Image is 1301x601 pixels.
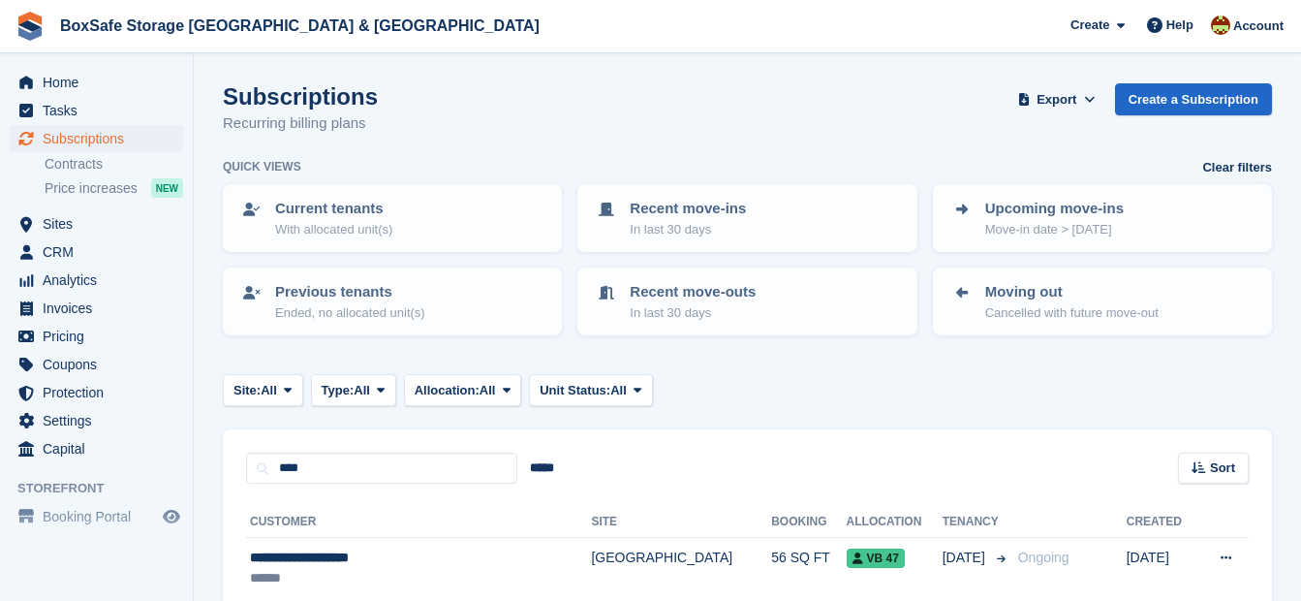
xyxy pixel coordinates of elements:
p: In last 30 days [630,220,746,239]
td: [DATE] [1127,538,1197,599]
span: Site: [233,381,261,400]
button: Unit Status: All [529,374,652,406]
p: Recent move-ins [630,198,746,220]
span: Allocation: [415,381,480,400]
p: Previous tenants [275,281,425,303]
h6: Quick views [223,158,301,175]
p: Recurring billing plans [223,112,378,135]
span: All [480,381,496,400]
img: Kim [1211,16,1230,35]
a: menu [10,97,183,124]
a: Recent move-outs In last 30 days [579,269,914,333]
th: Booking [771,507,846,538]
span: Settings [43,407,159,434]
p: Upcoming move-ins [985,198,1124,220]
a: Create a Subscription [1115,83,1272,115]
p: With allocated unit(s) [275,220,392,239]
td: [GEOGRAPHIC_DATA] [591,538,771,599]
th: Site [591,507,771,538]
a: BoxSafe Storage [GEOGRAPHIC_DATA] & [GEOGRAPHIC_DATA] [52,10,547,42]
p: Ended, no allocated unit(s) [275,303,425,323]
span: Export [1037,90,1076,110]
span: Price increases [45,179,138,198]
span: Ongoing [1018,550,1069,565]
a: Preview store [160,505,183,528]
a: Price increases NEW [45,177,183,199]
span: Subscriptions [43,125,159,152]
a: Clear filters [1202,158,1272,177]
a: Recent move-ins In last 30 days [579,186,914,250]
span: All [610,381,627,400]
span: CRM [43,238,159,266]
span: Protection [43,379,159,406]
span: Help [1166,16,1193,35]
a: Upcoming move-ins Move-in date > [DATE] [935,186,1270,250]
a: menu [10,503,183,530]
span: All [354,381,370,400]
span: Pricing [43,323,159,350]
th: Tenancy [943,507,1010,538]
p: Recent move-outs [630,281,756,303]
a: menu [10,407,183,434]
span: Type: [322,381,355,400]
a: menu [10,379,183,406]
a: Moving out Cancelled with future move-out [935,269,1270,333]
th: Allocation [847,507,943,538]
span: Storefront [17,479,193,498]
span: Invoices [43,295,159,322]
a: menu [10,210,183,237]
td: 56 SQ FT [771,538,846,599]
button: Site: All [223,374,303,406]
a: menu [10,69,183,96]
p: Move-in date > [DATE] [985,220,1124,239]
p: Cancelled with future move-out [985,303,1159,323]
span: Capital [43,435,159,462]
p: Moving out [985,281,1159,303]
a: menu [10,351,183,378]
a: menu [10,323,183,350]
a: menu [10,295,183,322]
th: Created [1127,507,1197,538]
button: Type: All [311,374,396,406]
a: menu [10,267,183,294]
a: Previous tenants Ended, no allocated unit(s) [225,269,560,333]
span: VB 47 [847,549,905,568]
span: Unit Status: [540,381,610,400]
span: Sort [1210,459,1235,478]
a: menu [10,435,183,462]
th: Customer [246,507,591,538]
p: In last 30 days [630,303,756,323]
a: Current tenants With allocated unit(s) [225,186,560,250]
span: Home [43,69,159,96]
img: stora-icon-8386f47178a22dfd0bd8f6a31ec36ba5ce8667c1dd55bd0f319d3a0aa187defe.svg [15,12,45,41]
span: Sites [43,210,159,237]
span: Create [1070,16,1109,35]
button: Allocation: All [404,374,522,406]
h1: Subscriptions [223,83,378,110]
span: Tasks [43,97,159,124]
span: All [261,381,277,400]
button: Export [1014,83,1100,115]
p: Current tenants [275,198,392,220]
div: NEW [151,178,183,198]
a: Contracts [45,155,183,174]
span: Analytics [43,267,159,294]
a: menu [10,125,183,152]
span: Coupons [43,351,159,378]
span: [DATE] [943,548,989,568]
span: Account [1233,16,1284,36]
a: menu [10,238,183,266]
span: Booking Portal [43,503,159,530]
